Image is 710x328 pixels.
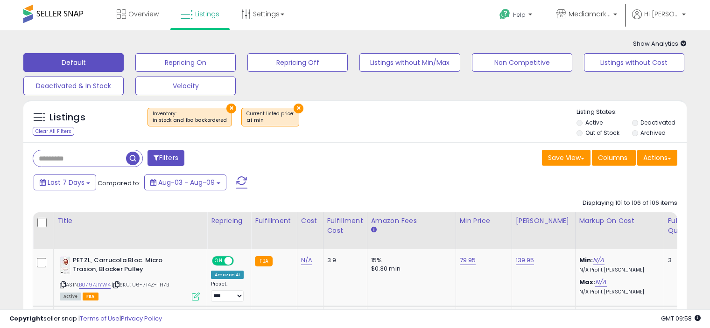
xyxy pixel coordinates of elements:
span: Inventory : [153,110,227,124]
span: Listings [195,9,219,19]
a: B0797J1YW4 [79,281,111,289]
a: 79.95 [460,256,476,265]
label: Deactivated [640,119,675,126]
h5: Listings [49,111,85,124]
button: Repricing Off [247,53,348,72]
b: Min: [579,256,593,265]
p: N/A Profit [PERSON_NAME] [579,289,657,295]
a: N/A [593,256,604,265]
button: × [226,104,236,113]
div: Markup on Cost [579,216,660,226]
div: 15% [371,256,449,265]
button: Filters [148,150,184,166]
button: Deactivated & In Stock [23,77,124,95]
span: OFF [232,257,247,265]
div: Preset: [211,281,244,302]
button: Listings without Min/Max [359,53,460,72]
p: N/A Profit [PERSON_NAME] [579,267,657,273]
a: 139.95 [516,256,534,265]
span: Show Analytics [633,39,687,48]
span: Help [513,11,526,19]
div: Displaying 101 to 106 of 106 items [583,199,677,208]
span: 2025-08-18 09:58 GMT [661,314,701,323]
button: × [294,104,303,113]
a: Terms of Use [80,314,120,323]
button: Velocity [135,77,236,95]
div: Fulfillment Cost [327,216,363,236]
a: Privacy Policy [121,314,162,323]
button: Last 7 Days [34,174,96,190]
div: Clear All Filters [33,127,74,136]
div: $0.30 min [371,265,449,273]
a: Hi [PERSON_NAME] [632,9,686,30]
span: ON [213,257,225,265]
span: Columns [598,153,627,162]
div: in stock and fba backordered [153,117,227,124]
button: Columns [592,150,636,166]
label: Archived [640,129,666,137]
label: Out of Stock [585,129,619,137]
div: Cost [301,216,319,226]
button: Non Competitive [472,53,572,72]
div: ASIN: [60,256,200,300]
div: Amazon Fees [371,216,452,226]
div: Fulfillable Quantity [668,216,700,236]
small: Amazon Fees. [371,226,377,234]
span: Compared to: [98,179,141,188]
div: Fulfillment [255,216,293,226]
th: The percentage added to the cost of goods (COGS) that forms the calculator for Min & Max prices. [575,212,664,249]
p: Listing States: [576,108,687,117]
b: PETZL, Carrucola Bloc. Micro Traxion, Blocker Pulley [73,256,186,276]
button: Listings without Cost [584,53,684,72]
button: Default [23,53,124,72]
span: All listings currently available for purchase on Amazon [60,293,81,300]
div: Amazon AI [211,271,244,279]
img: 41ggw1ipfuL._SL40_.jpg [60,256,70,275]
span: Last 7 Days [48,178,84,187]
a: N/A [301,256,312,265]
a: N/A [595,278,606,287]
span: Overview [128,9,159,19]
div: Repricing [211,216,247,226]
div: [PERSON_NAME] [516,216,571,226]
label: Active [585,119,603,126]
div: Title [57,216,203,226]
span: Hi [PERSON_NAME] [644,9,679,19]
div: at min [246,117,294,124]
div: 3 [668,256,697,265]
button: Repricing On [135,53,236,72]
div: Min Price [460,216,508,226]
div: seller snap | | [9,314,162,323]
span: Aug-03 - Aug-09 [158,178,215,187]
button: Actions [637,150,677,166]
span: Current listed price : [246,110,294,124]
span: Mediamarkstore [569,9,611,19]
button: Aug-03 - Aug-09 [144,174,226,190]
span: FBA [83,293,98,300]
button: Save View [542,150,590,166]
div: 3.9 [327,256,360,265]
a: Help [492,1,541,30]
small: FBA [255,256,272,266]
strong: Copyright [9,314,43,323]
b: Max: [579,278,596,286]
span: | SKU: U6-7T4Z-TH7B [112,281,169,288]
i: Get Help [499,8,511,20]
